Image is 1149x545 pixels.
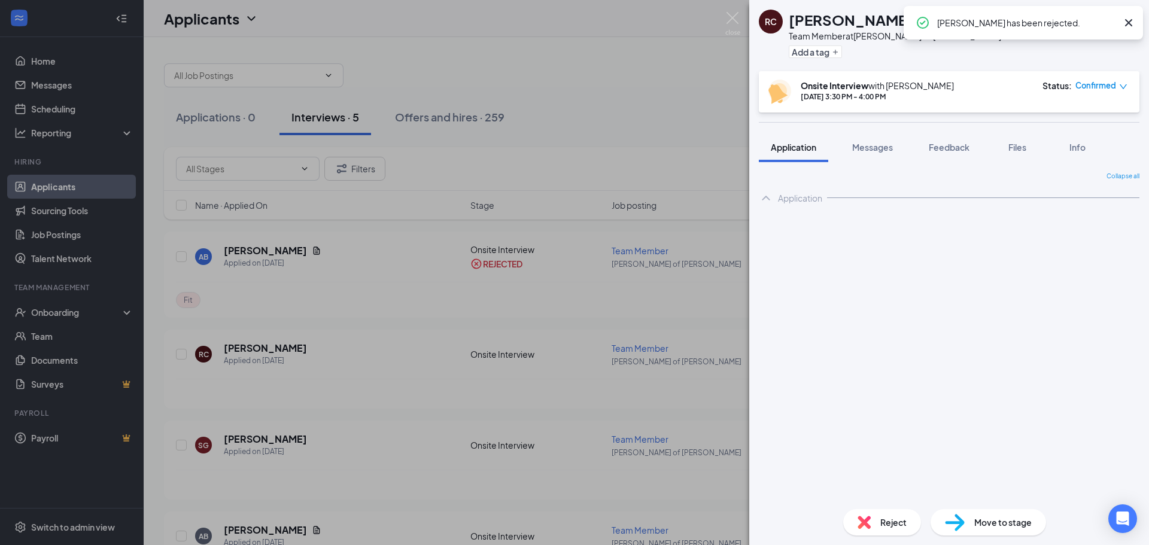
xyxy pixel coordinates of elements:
svg: Cross [1121,16,1136,30]
div: Status : [1042,80,1072,92]
div: Team Member at [PERSON_NAME] of [PERSON_NAME] [789,30,1001,42]
button: PlusAdd a tag [789,45,842,58]
div: [DATE] 3:30 PM - 4:00 PM [801,92,954,102]
span: Move to stage [974,516,1032,529]
span: Confirmed [1075,80,1116,92]
h1: [PERSON_NAME] [789,10,913,30]
div: [PERSON_NAME] has been rejected. [937,16,1117,30]
b: Onsite Interview [801,80,868,91]
div: with [PERSON_NAME] [801,80,954,92]
span: Feedback [929,142,969,153]
span: Collapse all [1107,172,1139,181]
div: Application [778,192,822,204]
svg: CheckmarkCircle [916,16,930,30]
div: RC [765,16,777,28]
svg: Plus [832,48,839,56]
span: Files [1008,142,1026,153]
span: Application [771,142,816,153]
span: Info [1069,142,1086,153]
svg: ChevronUp [759,191,773,205]
span: down [1119,83,1127,91]
span: Reject [880,516,907,529]
span: Messages [852,142,893,153]
div: Open Intercom Messenger [1108,504,1137,533]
